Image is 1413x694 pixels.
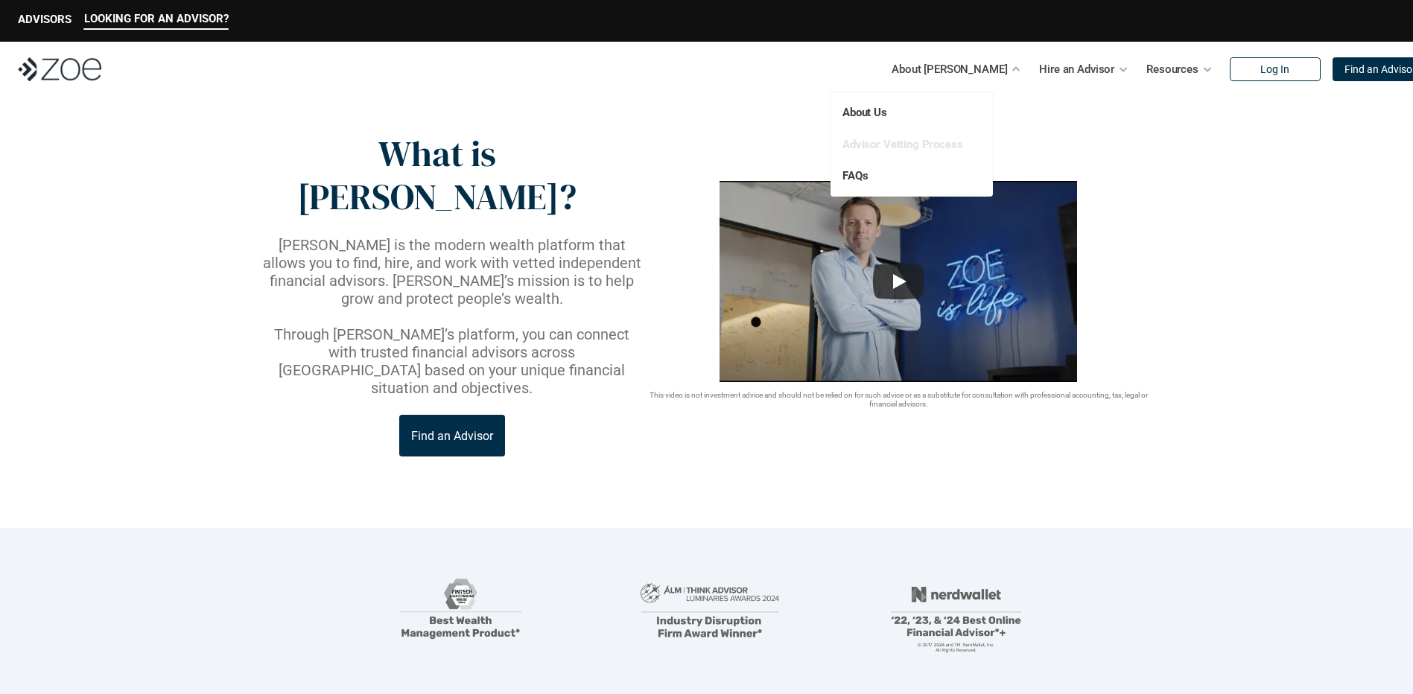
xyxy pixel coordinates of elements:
p: LOOKING FOR AN ADVISOR? [84,12,229,25]
p: Through [PERSON_NAME]’s platform, you can connect with trusted financial advisors across [GEOGRAP... [260,325,644,397]
p: Resources [1146,58,1198,80]
a: Log In [1230,57,1321,81]
p: Hire an Advisor [1039,58,1114,80]
p: About [PERSON_NAME] [892,58,1007,80]
p: This video is not investment advice and should not be relied on for such advice or as a substitut... [644,391,1154,409]
a: Advisor Vetting Process [842,138,963,151]
p: Find an Advisor [411,429,493,443]
a: FAQs [842,169,868,182]
img: sddefault.webp [720,181,1077,382]
button: Play [873,264,924,299]
p: [PERSON_NAME] is the modern wealth platform that allows you to find, hire, and work with vetted i... [260,236,644,308]
p: ADVISORS [18,13,72,26]
a: Find an Advisor [399,415,505,456]
p: Log In [1260,63,1289,76]
a: About Us [842,106,887,119]
p: What is [PERSON_NAME]? [260,133,614,218]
